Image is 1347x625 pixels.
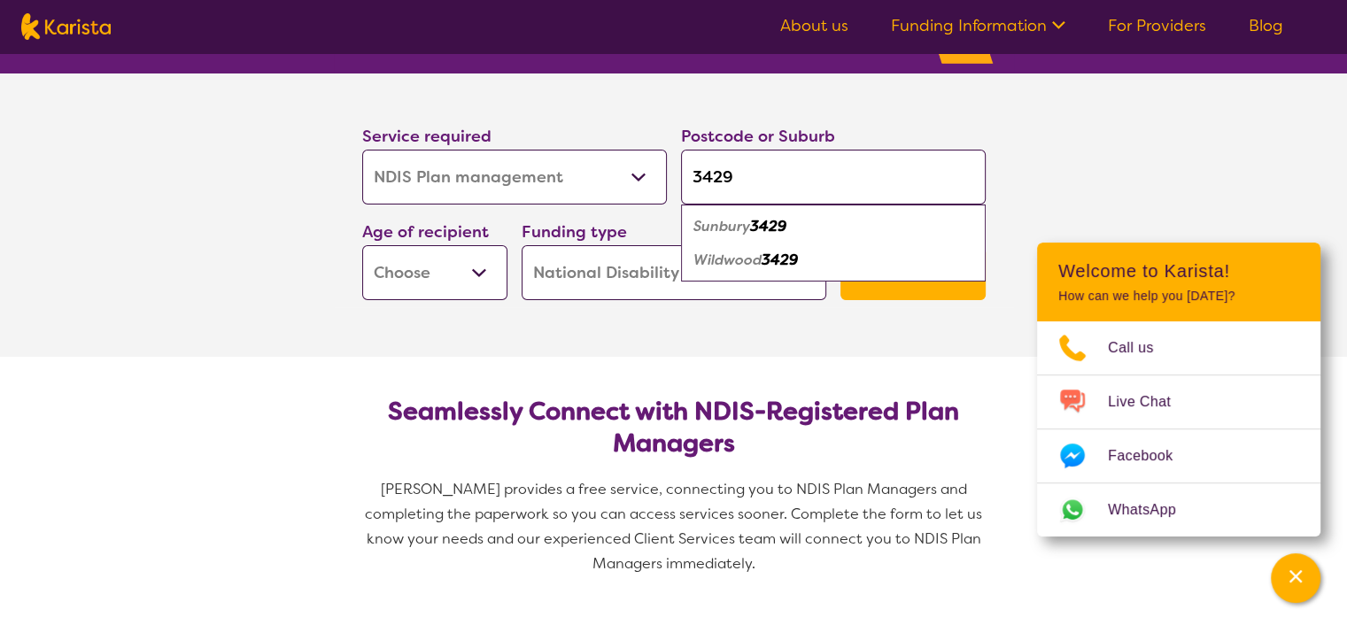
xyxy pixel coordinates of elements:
div: Wildwood 3429 [690,243,977,277]
em: Sunbury [693,217,750,235]
em: 3429 [750,217,786,235]
em: 3429 [762,251,798,269]
a: Web link opens in a new tab. [1037,483,1320,536]
div: Channel Menu [1037,243,1320,536]
a: Blog [1249,15,1283,36]
label: Service required [362,126,492,147]
ul: Choose channel [1037,321,1320,536]
em: Wildwood [693,251,762,269]
span: Live Chat [1108,389,1192,415]
button: Channel Menu [1271,553,1320,603]
h2: Seamlessly Connect with NDIS-Registered Plan Managers [376,396,972,459]
p: How can we help you [DATE]? [1058,289,1299,304]
span: Facebook [1108,443,1194,469]
a: About us [780,15,848,36]
a: Funding Information [891,15,1065,36]
div: Sunbury 3429 [690,210,977,243]
h2: Welcome to Karista! [1058,260,1299,282]
a: For Providers [1108,15,1206,36]
input: Type [681,150,986,204]
label: Age of recipient [362,221,489,243]
label: Funding type [522,221,627,243]
span: WhatsApp [1108,497,1197,523]
label: Postcode or Suburb [681,126,835,147]
img: Karista logo [21,13,111,40]
span: [PERSON_NAME] provides a free service, connecting you to NDIS Plan Managers and completing the pa... [365,480,986,573]
span: Call us [1108,335,1175,361]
